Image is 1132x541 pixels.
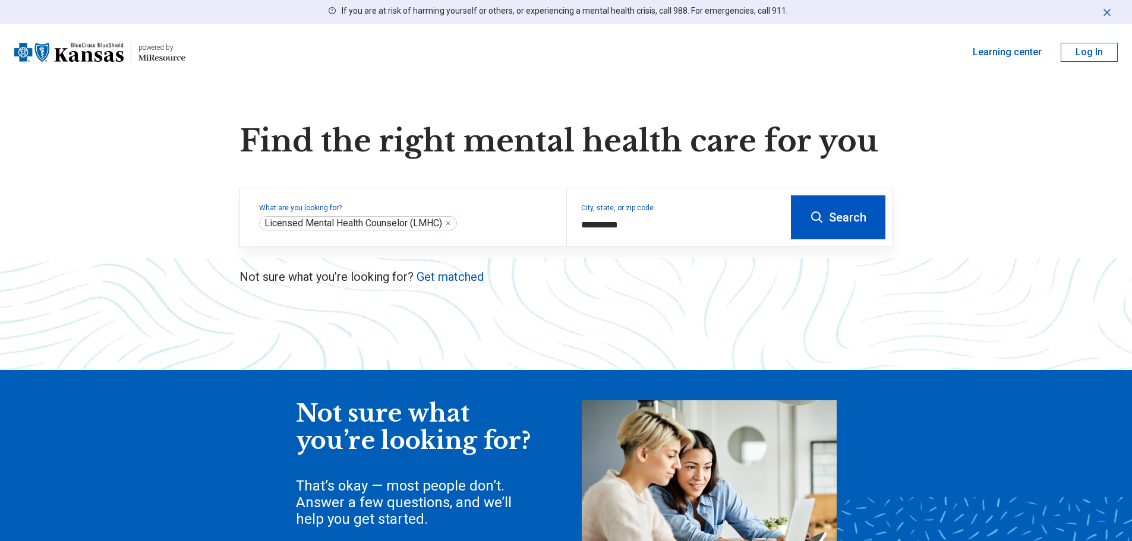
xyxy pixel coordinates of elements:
a: Blue Cross Blue Shield Kansaspowered by [14,38,185,67]
button: Licensed Mental Health Counselor (LMHC) [444,220,452,227]
p: If you are at risk of harming yourself or others, or experiencing a mental health crisis, call 98... [342,5,788,17]
button: Search [791,195,885,239]
div: powered by [138,42,185,53]
a: Get matched [417,270,484,284]
a: Learning center [973,45,1042,59]
img: Blue Cross Blue Shield Kansas [14,38,124,67]
div: That’s okay — most people don’t. Answer a few questions, and we’ll help you get started. [296,477,534,527]
h1: Find the right mental health care for you [239,124,893,159]
p: Not sure what you’re looking for? [239,268,893,285]
div: Not sure what you’re looking for? [296,400,534,454]
button: Log In [1061,43,1118,62]
label: What are you looking for? [259,204,552,211]
button: Dismiss [1101,5,1113,19]
div: Licensed Mental Health Counselor (LMHC) [259,216,457,230]
span: Licensed Mental Health Counselor (LMHC) [264,217,442,229]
